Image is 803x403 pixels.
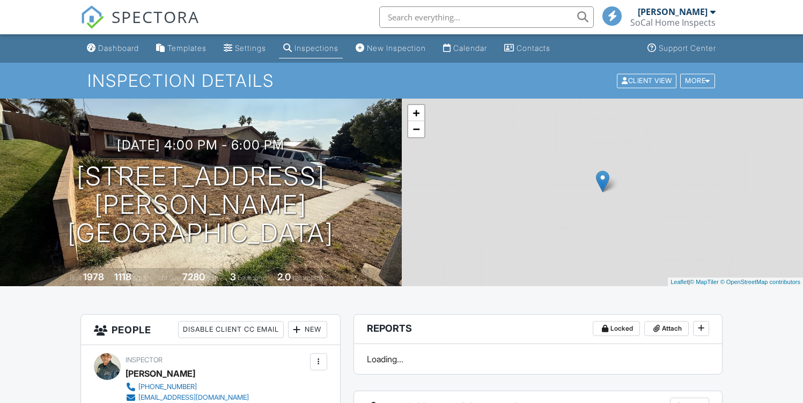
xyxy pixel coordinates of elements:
h3: [DATE] 4:00 pm - 6:00 pm [117,138,284,152]
span: bathrooms [292,274,323,282]
div: Dashboard [98,43,139,53]
div: Calendar [453,43,487,53]
div: | [668,278,803,287]
a: Settings [219,39,270,58]
a: Templates [152,39,211,58]
a: © MapTiler [690,279,719,285]
a: [PHONE_NUMBER] [126,382,249,392]
div: More [680,73,715,88]
div: Contacts [517,43,550,53]
div: [PHONE_NUMBER] [138,383,197,391]
a: Inspections [279,39,343,58]
div: [PERSON_NAME] [638,6,708,17]
div: [EMAIL_ADDRESS][DOMAIN_NAME] [138,393,249,402]
a: Contacts [500,39,555,58]
div: 7280 [182,271,205,282]
a: Zoom out [408,121,424,137]
a: Dashboard [83,39,143,58]
div: New [288,321,327,338]
div: Inspections [294,43,338,53]
a: Calendar [439,39,491,58]
div: [PERSON_NAME] [126,365,195,382]
div: Client View [617,73,676,88]
a: Zoom in [408,105,424,121]
h1: Inspection Details [87,71,716,90]
a: [EMAIL_ADDRESS][DOMAIN_NAME] [126,392,249,403]
a: New Inspection [351,39,430,58]
div: 3 [230,271,236,282]
div: Templates [167,43,207,53]
div: Disable Client CC Email [178,321,284,338]
div: Support Center [659,43,716,53]
a: Client View [616,76,679,84]
span: bedrooms [238,274,267,282]
div: Settings [235,43,266,53]
span: Lot Size [158,274,181,282]
a: Support Center [643,39,720,58]
span: Built [70,274,82,282]
div: 2.0 [277,271,291,282]
div: 1118 [114,271,131,282]
h3: People [81,315,340,345]
span: sq. ft. [133,274,148,282]
a: SPECTORA [80,14,200,37]
span: Inspector [126,356,163,364]
img: The Best Home Inspection Software - Spectora [80,5,104,29]
div: 1978 [83,271,104,282]
a: © OpenStreetMap contributors [720,279,800,285]
h1: [STREET_ADDRESS][PERSON_NAME] [GEOGRAPHIC_DATA] [17,162,385,247]
div: New Inspection [367,43,426,53]
span: SPECTORA [112,5,200,28]
a: Leaflet [671,279,688,285]
input: Search everything... [379,6,594,28]
span: sq.ft. [207,274,220,282]
div: SoCal Home Inspects [630,17,716,28]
